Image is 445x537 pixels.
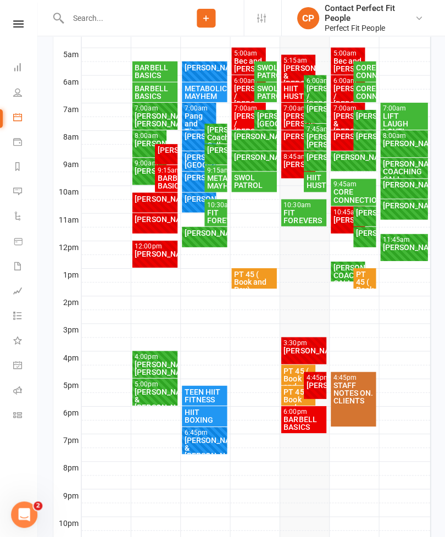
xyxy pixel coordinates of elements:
a: What's New [13,328,38,353]
div: [PERSON_NAME] & [PERSON_NAME] [183,435,225,458]
div: [PERSON_NAME] [282,132,313,140]
div: [PERSON_NAME] [354,112,372,119]
div: BARBELL BASICS [134,84,175,99]
div: 10:30am [206,201,224,208]
div: [PERSON_NAME] [381,180,425,188]
div: HIIT BOXING [183,407,225,422]
div: 5:00am [233,49,263,57]
div: Pang and Tita [183,112,214,135]
div: 4:45pm [305,373,323,380]
div: [PERSON_NAME]/ [PERSON_NAME] [134,359,175,374]
div: [PERSON_NAME] [206,146,224,153]
div: [PERSON_NAME] [381,139,425,147]
div: 9:45am [332,180,373,187]
div: 7:00am [233,104,263,112]
div: 7:00am [134,104,175,112]
div: [PERSON_NAME] [183,228,225,236]
a: General attendance kiosk mode [13,353,38,378]
th: 7pm [53,432,81,446]
div: METABOLIC MAYHEM [183,84,225,99]
div: SWOL PATROL [255,84,274,99]
div: Contact Perfect Fit People [324,3,413,23]
th: 5am [53,47,81,61]
div: LIFT LAUGH LOVE! [381,112,425,135]
div: CORE CONNECTION [332,187,373,203]
th: 8pm [53,460,81,473]
div: 8:45am [282,153,313,160]
div: PT 45 ( Book and Pay) [282,366,313,396]
div: [PERSON_NAME] / [PERSON_NAME] [233,84,263,107]
div: [PERSON_NAME] [134,194,175,202]
th: 10pm [53,514,81,528]
div: 10:30am [282,201,324,208]
div: HIIT HUSTLE [305,173,323,189]
th: 1pm [53,267,81,281]
div: [PERSON_NAME] [134,139,164,147]
div: [PERSON_NAME] [305,153,323,160]
div: [PERSON_NAME] [381,242,425,250]
a: Reports [13,155,38,180]
div: 6:45pm [183,428,225,435]
div: SWOL PATROL [255,63,274,79]
div: 8:00am [381,132,425,139]
div: [PERSON_NAME] & [PERSON_NAME] [332,112,362,135]
a: Assessments [13,279,38,303]
div: [PERSON_NAME] & [PERSON_NAME] [282,64,313,87]
div: [PERSON_NAME]. [134,167,164,174]
th: 7am [53,102,81,116]
div: 11:45am [381,235,425,242]
div: 5:15am [282,57,313,64]
div: [PERSON_NAME] [183,132,214,140]
div: 9:15am [206,167,224,174]
div: 7:00am [381,104,425,112]
th: 9am [53,157,81,171]
div: [PERSON_NAME] [134,214,175,222]
th: 6pm [53,405,81,418]
div: [PERSON_NAME] [332,215,362,223]
div: FIT FOREVERS [282,208,324,223]
div: [PERSON_NAME] [354,228,372,236]
div: [PERSON_NAME] [305,380,323,387]
div: [PERSON_NAME] [354,208,372,215]
input: Search... [64,10,168,26]
th: 3pm [53,322,81,336]
div: [PERSON_NAME] & [PERSON_NAME] [134,386,175,409]
div: [PERSON_NAME]/ [PERSON_NAME] [305,132,323,148]
div: [PERSON_NAME][GEOGRAPHIC_DATA] [183,153,214,168]
th: 9pm [53,487,81,501]
th: 8am [53,130,81,143]
div: 9:15am [157,167,175,174]
div: [PERSON_NAME] [157,146,175,153]
div: [PERSON_NAME]/ [PERSON_NAME] [134,112,175,127]
div: [PERSON_NAME] [282,345,324,353]
div: Perfect Fit People [324,23,413,33]
th: 10am [53,185,81,198]
div: 4:00pm [134,352,175,359]
div: 3:30pm [282,338,324,345]
a: Roll call kiosk mode [13,378,38,402]
th: 5pm [53,377,81,391]
span: 2 [34,500,42,508]
div: Bec and [PERSON_NAME] [332,57,362,72]
div: Bec and [PERSON_NAME] [233,57,263,72]
div: [PERSON_NAME] [183,194,214,202]
div: BARBELL BASICS [134,63,175,79]
div: 7:00am [282,104,313,112]
div: [PERSON_NAME] [233,132,274,140]
div: 7:00am [332,104,362,112]
div: 5:00am [332,49,362,57]
div: [PERSON_NAME] [305,104,323,112]
th: 4pm [53,350,81,363]
div: HIIT HUSTLE [282,84,313,99]
div: [PERSON_NAME] [183,173,214,181]
a: Product Sales [13,229,38,254]
div: FIT FOREVERS [206,208,224,223]
div: [PERSON_NAME] [134,249,175,257]
div: [PERSON_NAME]/ [PERSON_NAME] [282,112,313,127]
th: 11am [53,212,81,226]
div: 7:00am [183,104,214,112]
div: [PERSON_NAME] [332,153,373,160]
a: Class kiosk mode [13,402,38,427]
div: 12:00pm [134,242,175,249]
div: 4:45pm [332,373,373,380]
